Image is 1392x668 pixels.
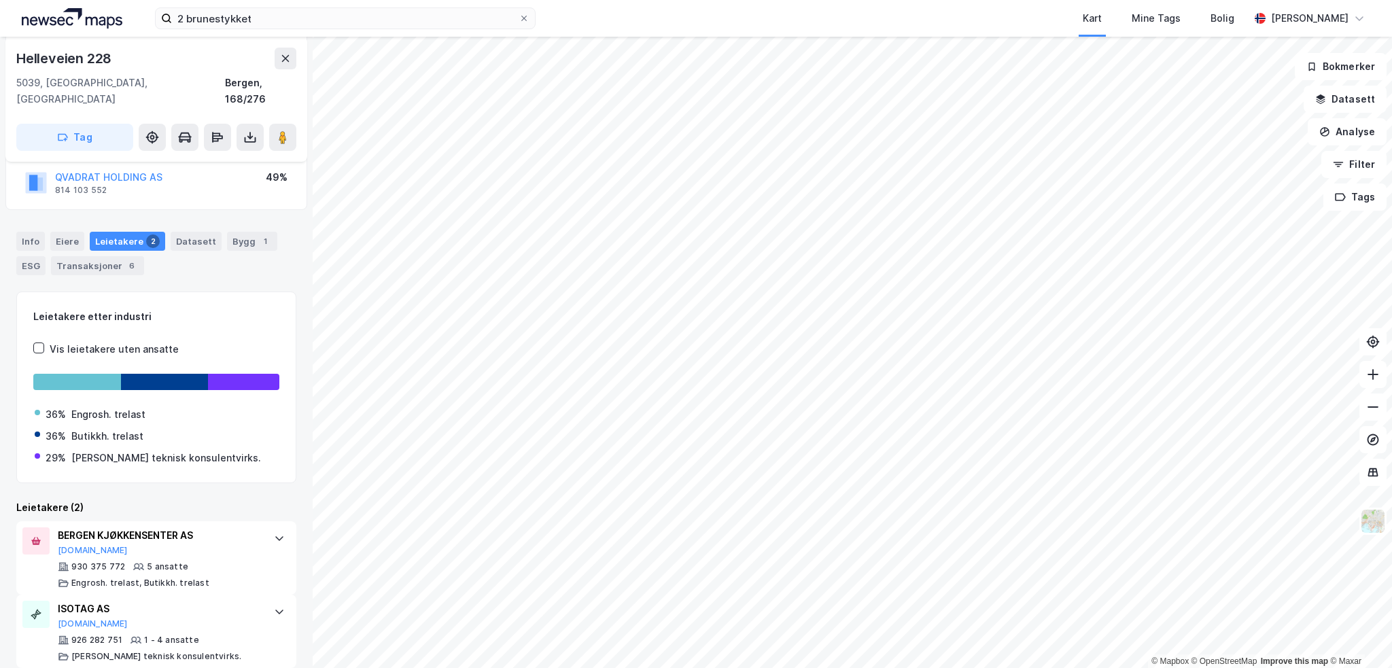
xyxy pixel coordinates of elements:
iframe: Chat Widget [1324,603,1392,668]
div: Bygg [227,232,277,251]
div: [PERSON_NAME] teknisk konsulentvirks. [71,450,261,466]
button: Datasett [1304,86,1387,113]
div: Bolig [1211,10,1234,27]
button: Tags [1323,183,1387,211]
div: [PERSON_NAME] teknisk konsulentvirks. [71,651,241,662]
div: Vis leietakere uten ansatte [50,341,179,357]
div: Eiere [50,232,84,251]
a: Improve this map [1261,656,1328,666]
div: 6 [125,259,139,273]
div: Transaksjoner [51,256,144,275]
div: Engrosh. trelast, Butikkh. trelast [71,578,209,588]
div: Kart [1083,10,1102,27]
div: Mine Tags [1132,10,1181,27]
input: Søk på adresse, matrikkel, gårdeiere, leietakere eller personer [172,8,519,29]
button: Analyse [1308,118,1387,145]
div: 49% [266,169,288,186]
button: [DOMAIN_NAME] [58,618,128,629]
div: Datasett [171,232,222,251]
img: Z [1360,508,1386,534]
div: Leietakere etter industri [33,309,279,325]
button: Tag [16,124,133,151]
div: 1 - 4 ansatte [144,635,199,646]
div: Helleveien 228 [16,48,114,69]
div: 29% [46,450,66,466]
div: 5039, [GEOGRAPHIC_DATA], [GEOGRAPHIC_DATA] [16,75,225,107]
a: OpenStreetMap [1191,656,1257,666]
div: 926 282 751 [71,635,122,646]
div: Leietakere [90,232,165,251]
button: [DOMAIN_NAME] [58,545,128,556]
div: 1 [258,234,272,248]
div: 930 375 772 [71,561,125,572]
div: Info [16,232,45,251]
div: ESG [16,256,46,275]
div: [PERSON_NAME] [1271,10,1348,27]
div: Bergen, 168/276 [225,75,296,107]
button: Bokmerker [1295,53,1387,80]
div: 2 [146,234,160,248]
div: 5 ansatte [147,561,188,572]
div: 36% [46,428,66,444]
div: ISOTAG AS [58,601,260,617]
div: Butikkh. trelast [71,428,143,444]
div: Leietakere (2) [16,499,296,516]
button: Filter [1321,151,1387,178]
a: Mapbox [1151,656,1189,666]
div: 36% [46,406,66,423]
div: 814 103 552 [55,185,107,196]
div: Engrosh. trelast [71,406,145,423]
img: logo.a4113a55bc3d86da70a041830d287a7e.svg [22,8,122,29]
div: BERGEN KJØKKENSENTER AS [58,527,260,544]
